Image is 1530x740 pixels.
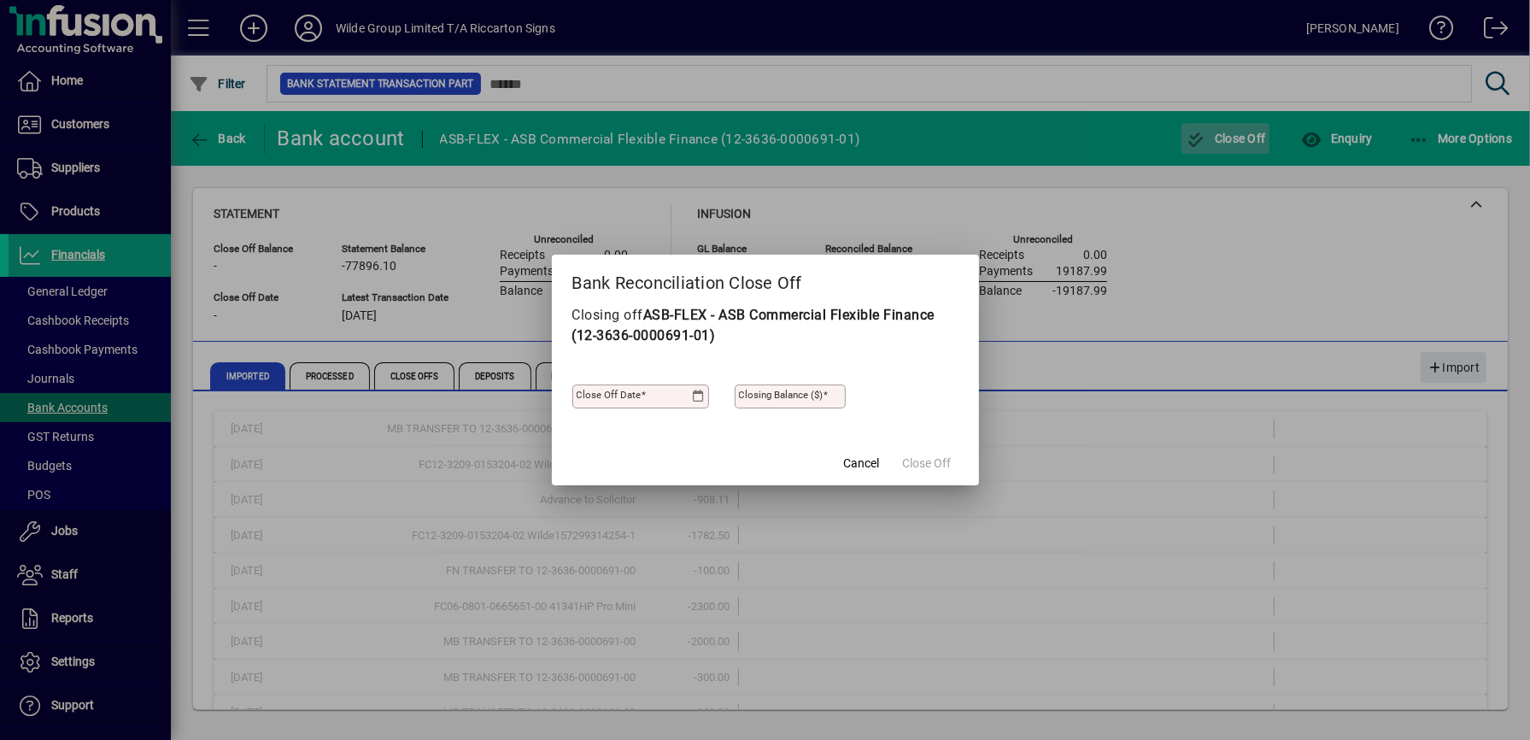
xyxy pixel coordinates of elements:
[572,305,958,346] p: Closing off
[572,307,935,344] strong: ASB-FLEX - ASB Commercial Flexible Finance (12-3636-0000691-01)
[835,448,889,479] button: Cancel
[739,389,824,401] mat-label: Closing Balance ($)
[552,255,979,304] h2: Bank Reconciliation Close Off
[844,455,880,473] span: Cancel
[577,389,642,401] mat-label: Close off date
